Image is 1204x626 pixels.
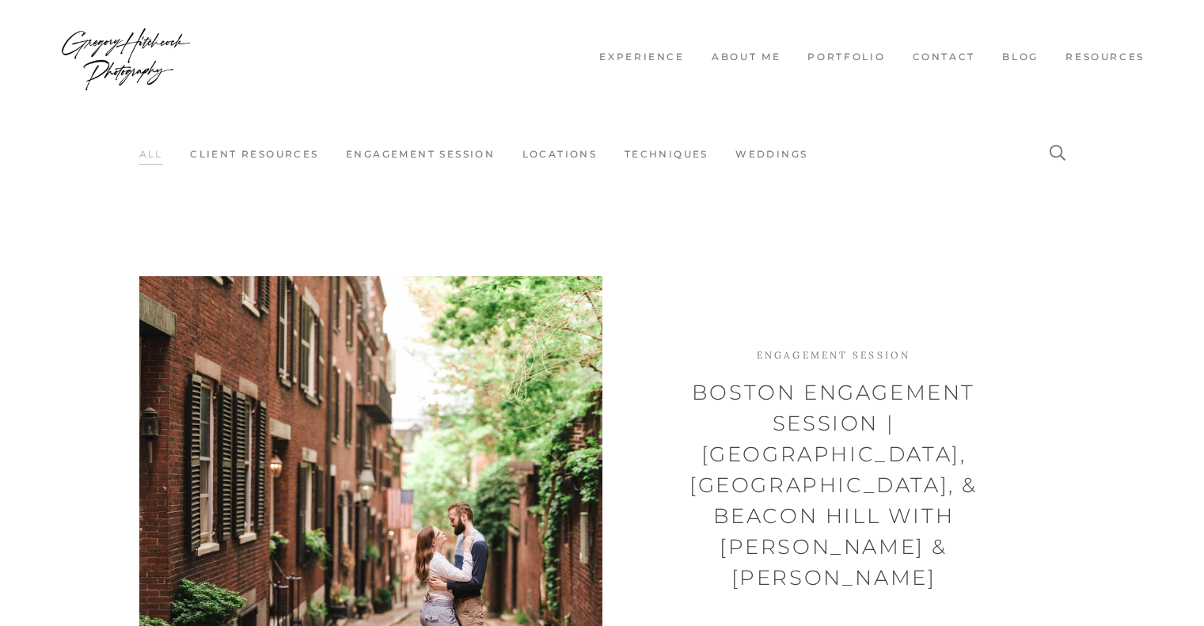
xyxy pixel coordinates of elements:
[735,144,807,164] a: Weddings
[59,8,192,103] img: Wedding Photographer Boston - Gregory Hitchcock Photography
[650,377,1018,594] h2: Boston Engagement Session | [GEOGRAPHIC_DATA], [GEOGRAPHIC_DATA], & Beacon Hill with [PERSON_NAME...
[625,144,708,164] a: Techniques
[993,51,1048,64] a: Blog
[902,51,985,64] a: Contact
[590,51,694,64] a: Experience
[522,144,598,164] a: Locations
[346,144,495,164] a: Engagement session
[702,51,790,64] a: About me
[798,51,894,64] a: Portfolio
[1056,51,1154,64] a: Resources
[139,144,163,165] a: All
[757,349,910,361] li: Engagement session
[190,144,318,164] a: Client Resources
